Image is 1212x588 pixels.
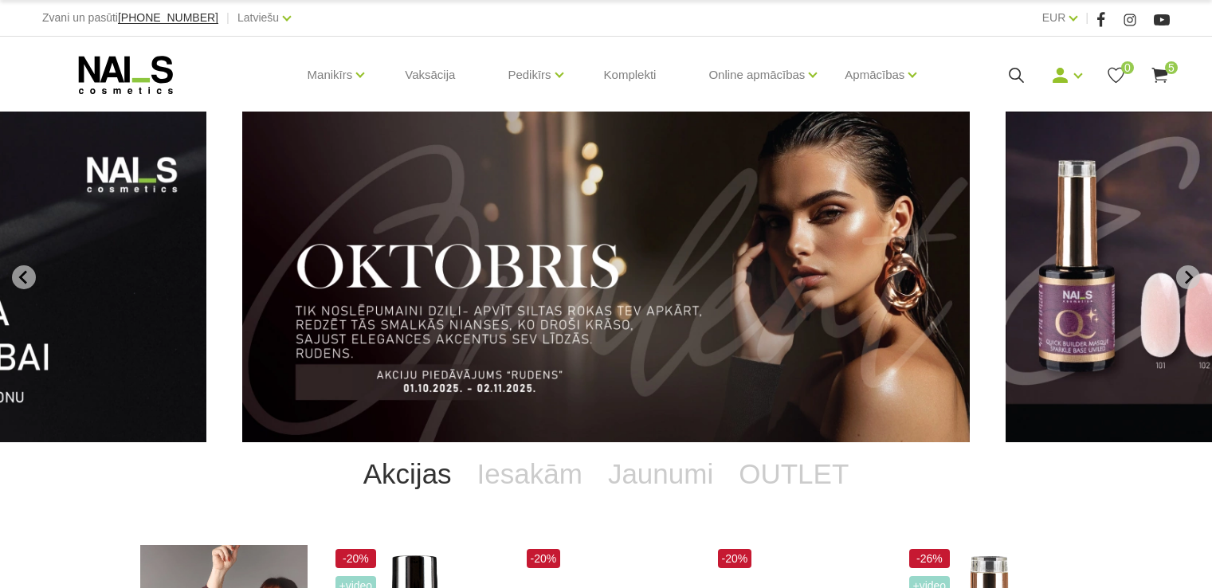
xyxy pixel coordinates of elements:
span: -26% [909,549,951,568]
span: -20% [527,549,561,568]
a: Jaunumi [595,442,726,506]
span: 5 [1165,61,1178,74]
a: Apmācības [845,43,904,107]
a: Manikīrs [308,43,353,107]
button: Go to last slide [12,265,36,289]
a: Pedikīrs [508,43,551,107]
div: Zvani un pasūti [42,8,218,28]
span: [PHONE_NUMBER] [118,11,218,24]
a: [PHONE_NUMBER] [118,12,218,24]
a: Komplekti [591,37,669,113]
a: 5 [1150,65,1170,85]
a: OUTLET [726,442,861,506]
a: Akcijas [351,442,465,506]
span: -20% [335,549,377,568]
a: EUR [1042,8,1066,27]
span: | [226,8,229,28]
li: 1 of 11 [242,112,970,442]
button: Next slide [1176,265,1200,289]
a: Latviešu [237,8,279,27]
span: 0 [1121,61,1134,74]
a: 0 [1106,65,1126,85]
a: Iesakām [465,442,595,506]
span: | [1085,8,1088,28]
a: Online apmācības [708,43,805,107]
a: Vaksācija [392,37,468,113]
span: -20% [718,549,752,568]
